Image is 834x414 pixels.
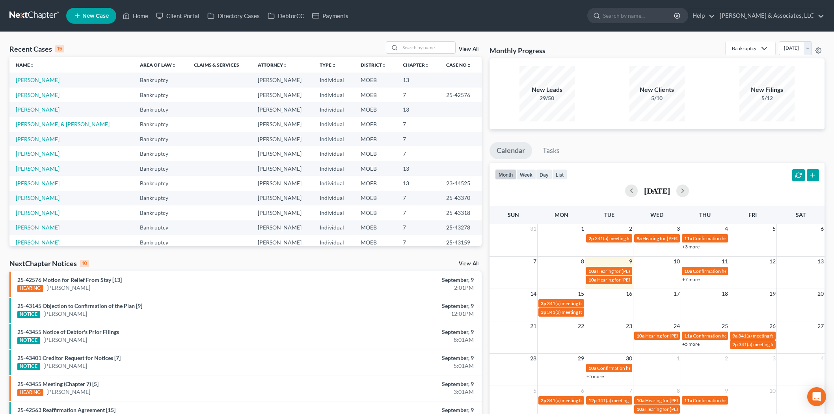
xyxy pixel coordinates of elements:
td: Bankruptcy [134,146,188,161]
div: September, 9 [327,380,474,388]
span: 11a [684,397,692,403]
span: 9a [637,235,642,241]
a: [PERSON_NAME] [43,310,87,318]
span: 341(a) meeting for [PERSON_NAME] [739,341,815,347]
span: 23 [625,321,633,331]
td: MOEB [354,205,397,220]
a: Area of Lawunfold_more [140,62,177,68]
h3: Monthly Progress [490,46,545,55]
td: 13 [397,161,440,176]
span: 12p [588,397,597,403]
td: Individual [313,161,354,176]
span: 1 [676,354,681,363]
td: Bankruptcy [134,176,188,190]
td: [PERSON_NAME] [251,88,313,102]
td: MOEB [354,176,397,190]
span: Hearing for [PERSON_NAME] [645,333,707,339]
input: Search by name... [603,8,675,23]
span: 10a [588,365,596,371]
span: 24 [673,321,681,331]
span: 1 [580,224,585,233]
a: Chapterunfold_more [403,62,430,68]
i: unfold_more [283,63,288,68]
span: 4 [724,224,729,233]
td: [PERSON_NAME] [251,146,313,161]
span: 30 [625,354,633,363]
div: HEARING [17,389,43,396]
a: Payments [308,9,352,23]
td: [PERSON_NAME] [251,132,313,146]
span: 26 [769,321,776,331]
span: 3p [541,300,546,306]
td: Bankruptcy [134,102,188,117]
div: NOTICE [17,311,40,318]
td: Bankruptcy [134,73,188,87]
td: 7 [397,191,440,205]
div: Recent Cases [9,44,64,54]
span: Hearing for [PERSON_NAME] & [PERSON_NAME] [645,397,748,403]
a: [PERSON_NAME] [16,76,60,83]
span: 28 [529,354,537,363]
a: [PERSON_NAME] [16,136,60,142]
div: HEARING [17,285,43,292]
i: unfold_more [425,63,430,68]
td: MOEB [354,161,397,176]
td: 25-43159 [440,235,482,250]
span: 11a [684,235,692,241]
td: Individual [313,205,354,220]
a: [PERSON_NAME] [43,336,87,344]
span: Sun [508,211,519,218]
button: week [516,169,536,180]
td: Individual [313,73,354,87]
span: 2 [724,354,729,363]
span: 341(a) meeting for [PERSON_NAME] [598,397,674,403]
td: Bankruptcy [134,191,188,205]
span: 9a [732,333,737,339]
span: 341(a) meeting for [PERSON_NAME] [547,309,623,315]
td: Individual [313,88,354,102]
div: September, 9 [327,328,474,336]
td: [PERSON_NAME] [251,191,313,205]
a: 25-43145 Objection to Confirmation of the Plan [9] [17,302,142,309]
a: Nameunfold_more [16,62,35,68]
td: 13 [397,73,440,87]
a: Directory Cases [203,9,264,23]
div: 3:01AM [327,388,474,396]
a: View All [459,261,478,267]
span: 5 [532,386,537,395]
span: 31 [529,224,537,233]
a: [PERSON_NAME] & Associates, LLC [716,9,824,23]
span: 10 [769,386,776,395]
span: 17 [673,289,681,298]
td: 13 [397,176,440,190]
span: 10a [588,277,596,283]
td: Individual [313,102,354,117]
td: Individual [313,235,354,250]
span: Mon [555,211,568,218]
span: 10a [637,333,644,339]
span: 10 [673,257,681,266]
td: Individual [313,132,354,146]
span: 8 [580,257,585,266]
td: 7 [397,88,440,102]
a: +5 more [682,341,700,347]
span: 10a [684,268,692,274]
span: Hearing for [PERSON_NAME] & [PERSON_NAME] [645,406,748,412]
span: 9 [628,257,633,266]
div: September, 9 [327,354,474,362]
span: Sat [796,211,806,218]
a: [PERSON_NAME] [47,284,90,292]
td: 7 [397,146,440,161]
td: MOEB [354,220,397,235]
span: 10a [637,406,644,412]
a: +3 more [682,244,700,250]
span: Confirmation hearing for [PERSON_NAME] [693,268,782,274]
td: Bankruptcy [134,205,188,220]
td: [PERSON_NAME] [251,220,313,235]
div: 8:01AM [327,336,474,344]
span: 21 [529,321,537,331]
span: 18 [721,289,729,298]
span: 14 [529,289,537,298]
a: Help [689,9,715,23]
span: Wed [650,211,663,218]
